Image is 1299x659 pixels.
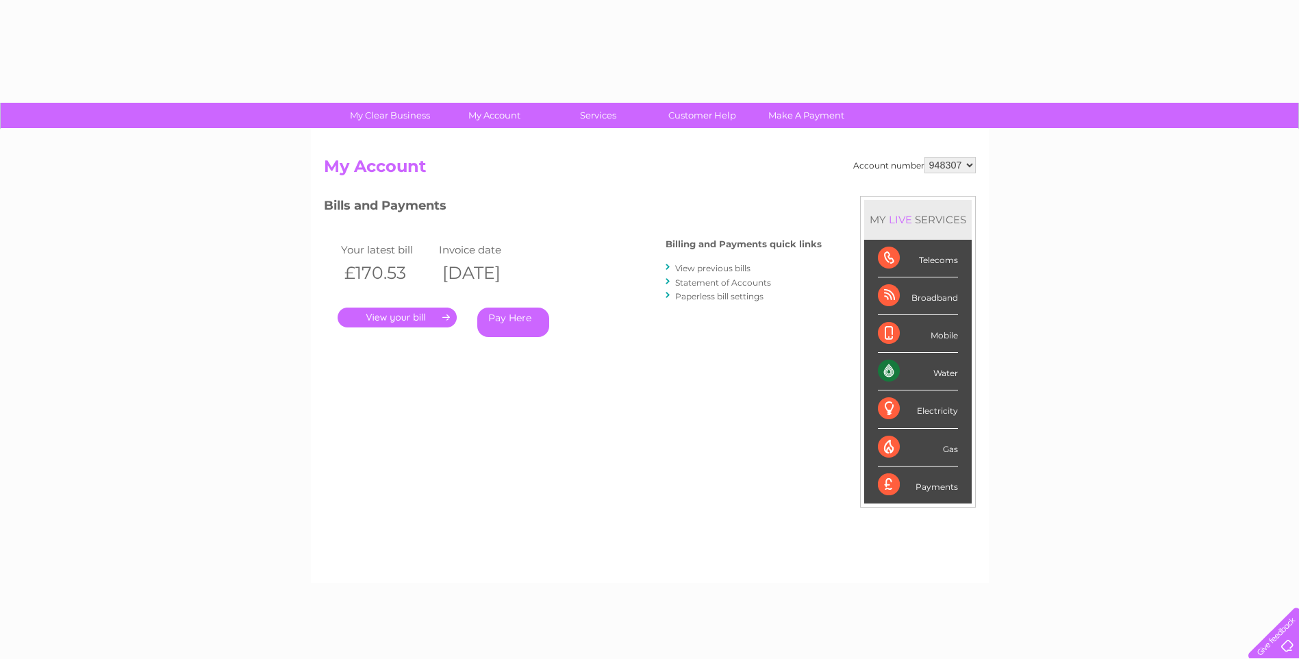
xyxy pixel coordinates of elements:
[675,263,751,273] a: View previous bills
[878,353,958,390] div: Water
[864,200,972,239] div: MY SERVICES
[338,259,436,287] th: £170.53
[853,157,976,173] div: Account number
[436,240,534,259] td: Invoice date
[338,308,457,327] a: .
[338,240,436,259] td: Your latest bill
[878,240,958,277] div: Telecoms
[542,103,655,128] a: Services
[675,277,771,288] a: Statement of Accounts
[878,315,958,353] div: Mobile
[750,103,863,128] a: Make A Payment
[646,103,759,128] a: Customer Help
[878,467,958,503] div: Payments
[324,196,822,220] h3: Bills and Payments
[324,157,976,183] h2: My Account
[477,308,549,337] a: Pay Here
[878,429,958,467] div: Gas
[878,277,958,315] div: Broadband
[436,259,534,287] th: [DATE]
[438,103,551,128] a: My Account
[675,291,764,301] a: Paperless bill settings
[666,239,822,249] h4: Billing and Payments quick links
[333,103,446,128] a: My Clear Business
[878,390,958,428] div: Electricity
[886,213,915,226] div: LIVE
